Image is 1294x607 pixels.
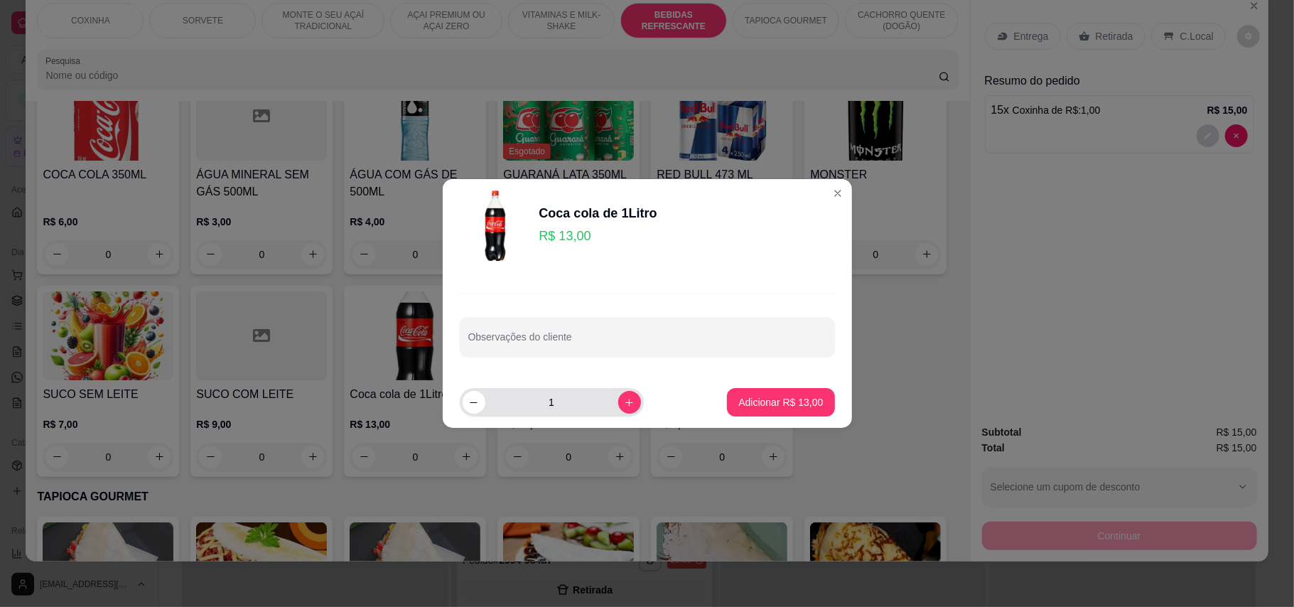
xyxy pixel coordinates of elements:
img: product-image [460,190,531,262]
p: R$ 13,00 [539,226,657,246]
button: Close [826,182,849,205]
p: Adicionar R$ 13,00 [738,395,823,409]
button: increase-product-quantity [618,391,641,414]
button: decrease-product-quantity [463,391,485,414]
div: Coca cola de 1Litro [539,203,657,223]
input: Observações do cliente [468,335,826,350]
button: Adicionar R$ 13,00 [727,388,834,417]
